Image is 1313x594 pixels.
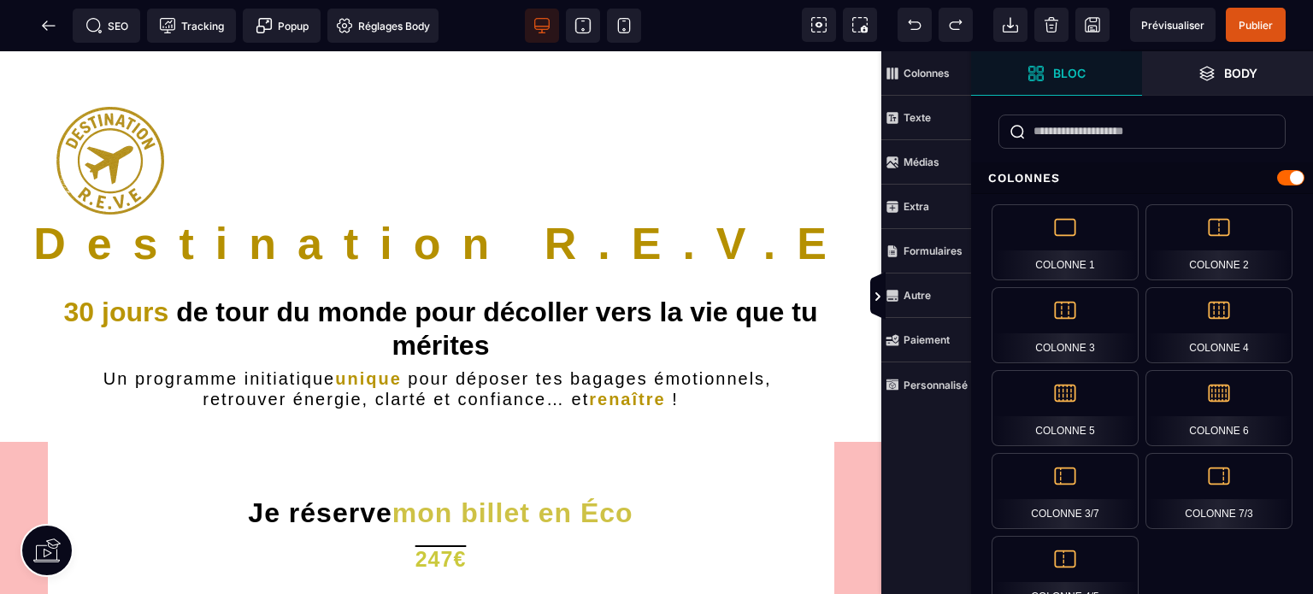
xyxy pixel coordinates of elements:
[1226,8,1286,42] span: Enregistrer le contenu
[73,9,140,43] span: Métadata SEO
[992,370,1139,446] div: Colonne 5
[1130,8,1216,42] span: Aperçu
[992,287,1139,363] div: Colonne 3
[992,453,1139,529] div: Colonne 3/7
[256,17,309,34] span: Popup
[1053,67,1086,79] strong: Bloc
[1145,370,1292,446] div: Colonne 6
[48,317,834,358] h2: Un programme initiatique pour déposer tes bagages émotionnels, retrouver énergie, clarté et confi...
[159,17,224,34] span: Tracking
[881,318,971,362] span: Paiement
[1145,204,1292,280] div: Colonne 2
[56,56,164,163] img: 6bc32b15c6a1abf2dae384077174aadc_LOGOT15p.png
[843,8,877,42] span: Capture d'écran
[1075,8,1110,42] span: Enregistrer
[971,51,1142,96] span: Ouvrir les blocs
[904,244,963,257] strong: Formulaires
[243,9,321,43] span: Créer une alerte modale
[336,17,430,34] span: Réglages Body
[802,8,836,42] span: Voir les composants
[971,162,1313,194] div: Colonnes
[971,272,988,323] span: Afficher les vues
[993,8,1027,42] span: Importer
[327,9,439,43] span: Favicon
[1141,19,1204,32] span: Prévisualiser
[992,204,1139,280] div: Colonne 1
[939,8,973,42] span: Rétablir
[1239,19,1273,32] span: Publier
[61,445,821,478] h1: Je réserve
[904,200,929,213] strong: Extra
[898,8,932,42] span: Défaire
[904,111,931,124] strong: Texte
[525,9,559,43] span: Voir bureau
[904,67,950,79] strong: Colonnes
[1145,287,1292,363] div: Colonne 4
[1142,51,1313,96] span: Ouvrir les calques
[607,9,641,43] span: Voir mobile
[904,379,968,391] strong: Personnalisé
[881,96,971,140] span: Texte
[566,9,600,43] span: Voir tablette
[904,333,950,346] strong: Paiement
[48,244,834,317] h1: de tour du monde pour décoller vers la vie que tu mérites
[147,9,236,43] span: Code de suivi
[881,185,971,229] span: Extra
[32,9,66,43] span: Retour
[881,51,971,96] span: Colonnes
[1145,453,1292,529] div: Colonne 7/3
[904,289,931,302] strong: Autre
[881,362,971,407] span: Personnalisé
[904,156,939,168] strong: Médias
[85,17,128,34] span: SEO
[881,140,971,185] span: Médias
[881,273,971,318] span: Autre
[1034,8,1069,42] span: Nettoyage
[1224,67,1257,79] strong: Body
[881,229,971,273] span: Formulaires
